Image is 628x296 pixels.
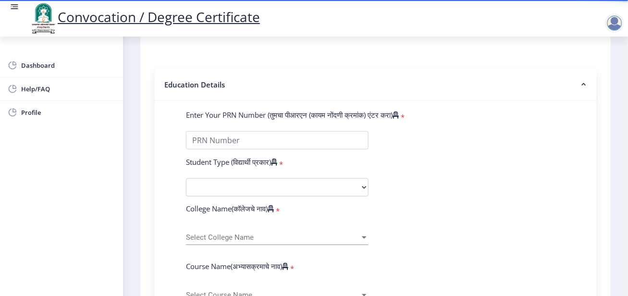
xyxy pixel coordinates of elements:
[186,234,360,242] span: Select College Name
[186,204,274,213] label: College Name(कॉलेजचे नाव)
[186,261,288,271] label: Course Name(अभ्यासक्रमाचे नाव)
[186,131,369,149] input: PRN Number
[21,107,115,118] span: Profile
[21,83,115,95] span: Help/FAQ
[21,60,115,71] span: Dashboard
[29,8,260,26] a: Convocation / Degree Certificate
[29,2,58,35] img: logo
[186,157,277,167] label: Student Type (विद्यार्थी प्रकार)
[155,69,596,100] nb-accordion-item-header: Education Details
[186,110,399,120] label: Enter Your PRN Number (तुमचा पीआरएन (कायम नोंदणी क्रमांक) एंटर करा)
